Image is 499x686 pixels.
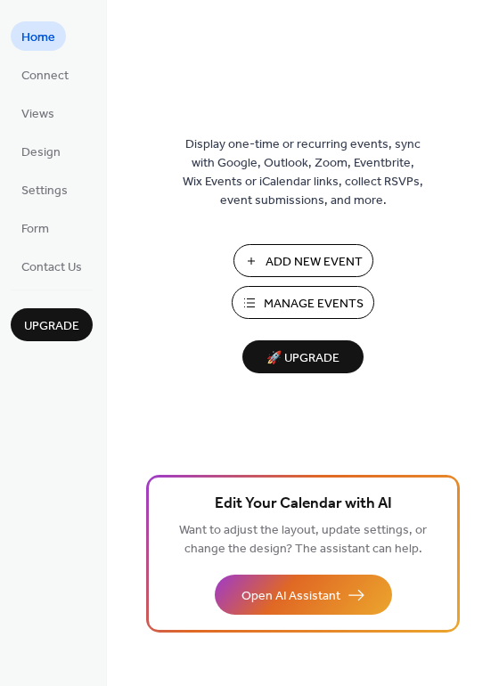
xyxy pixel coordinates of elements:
[215,575,392,615] button: Open AI Assistant
[11,21,66,51] a: Home
[21,105,54,124] span: Views
[215,492,392,517] span: Edit Your Calendar with AI
[11,213,60,242] a: Form
[253,347,353,371] span: 🚀 Upgrade
[183,135,423,210] span: Display one-time or recurring events, sync with Google, Outlook, Zoom, Eventbrite, Wix Events or ...
[241,587,340,606] span: Open AI Assistant
[21,220,49,239] span: Form
[21,182,68,200] span: Settings
[266,253,363,272] span: Add New Event
[11,251,93,281] a: Contact Us
[232,286,374,319] button: Manage Events
[179,519,427,561] span: Want to adjust the layout, update settings, or change the design? The assistant can help.
[21,143,61,162] span: Design
[21,29,55,47] span: Home
[11,175,78,204] a: Settings
[21,258,82,277] span: Contact Us
[21,67,69,86] span: Connect
[233,244,373,277] button: Add New Event
[24,317,79,336] span: Upgrade
[11,308,93,341] button: Upgrade
[11,98,65,127] a: Views
[264,295,364,314] span: Manage Events
[11,60,79,89] a: Connect
[242,340,364,373] button: 🚀 Upgrade
[11,136,71,166] a: Design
